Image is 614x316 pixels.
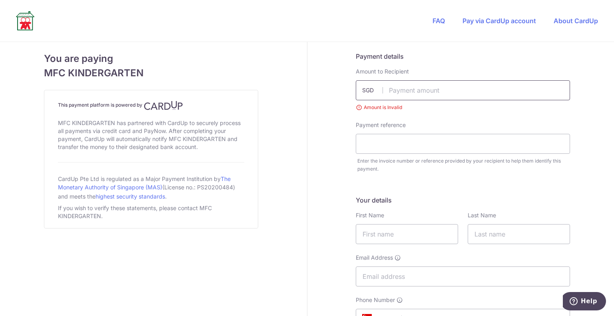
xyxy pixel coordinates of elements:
[356,254,393,262] span: Email Address
[356,52,570,61] h5: Payment details
[58,203,244,222] div: If you wish to verify these statements, please contact MFC KINDERGARTEN.
[468,211,496,219] label: Last Name
[44,66,258,80] span: MFC KINDERGARTEN
[144,101,183,110] img: CardUp
[462,17,536,25] a: Pay via CardUp account
[563,292,606,312] iframe: Opens a widget where you can find more information
[356,195,570,205] h5: Your details
[356,103,570,111] small: Amount is Invalid
[58,101,244,110] h4: This payment platform is powered by
[362,86,383,94] span: SGD
[44,52,258,66] span: You are paying
[58,172,244,203] div: CardUp Pte Ltd is regulated as a Major Payment Institution by (License no.: PS20200484) and meets...
[356,296,395,304] span: Phone Number
[356,211,384,219] label: First Name
[356,266,570,286] input: Email address
[468,224,570,244] input: Last name
[58,117,244,153] div: MFC KINDERGARTEN has partnered with CardUp to securely process all payments via credit card and P...
[356,121,406,129] label: Payment reference
[433,17,445,25] a: FAQ
[357,157,570,173] div: Enter the invoice number or reference provided by your recipient to help them identify this payment.
[356,80,570,100] input: Payment amount
[356,68,409,76] label: Amount to Recipient
[356,224,458,244] input: First name
[96,193,165,200] a: highest security standards
[554,17,598,25] a: About CardUp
